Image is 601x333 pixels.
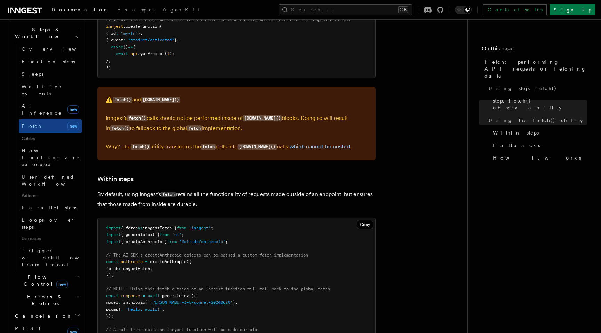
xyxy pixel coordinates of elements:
a: AI Inferencenew [19,100,82,119]
span: How it works [493,154,581,161]
a: User-defined Workflows [19,171,82,190]
span: 'ai' [172,232,182,237]
span: // A call from inside an Inngest function will be made durable [106,327,257,332]
span: ; [211,226,213,230]
span: api [130,51,138,56]
code: [DOMAIN_NAME]() [243,115,282,121]
span: { id [106,31,116,36]
span: AgentKit [163,7,200,13]
span: Examples [117,7,154,13]
code: fetch() [131,144,150,150]
button: Cancellation [12,310,82,322]
span: from [177,226,186,230]
span: fetch [106,266,118,271]
button: Copy [357,220,373,229]
span: } [138,31,140,36]
span: = [145,259,147,264]
span: prompt [106,307,121,312]
code: [DOMAIN_NAME]() [141,97,180,103]
a: Contact sales [483,4,547,15]
a: Sign Up [550,4,595,15]
p: Why? The utility transforms the calls into calls, . [106,142,367,152]
a: Within steps [490,127,587,139]
a: Wait for events [19,80,82,100]
code: fetch [187,125,202,131]
span: , [150,266,152,271]
span: 'Hello, world!' [126,307,162,312]
span: } [174,38,177,42]
span: // A call from inside an Inngest function will be made durable and offloaded to the Inngest Platform [106,17,350,22]
span: Loops over steps [22,217,75,230]
a: Function steps [19,55,82,68]
span: 'inngest' [189,226,211,230]
span: => [128,44,133,49]
a: Within steps [97,174,134,184]
span: const [106,293,118,298]
button: Toggle dark mode [455,6,472,14]
span: Sleeps [22,71,43,77]
span: ({ [191,293,196,298]
a: Documentation [47,2,113,19]
span: await [147,293,160,298]
span: : [123,38,126,42]
span: Wait for events [22,84,63,96]
span: { event [106,38,123,42]
span: '[PERSON_NAME]-3-5-sonnet-20240620' [147,300,233,305]
span: anthropic [123,300,145,305]
button: Errors & Retries [12,290,82,310]
span: ) [233,300,235,305]
span: Guides [19,133,82,144]
span: // The AI SDK's createAnthropic objects can be passed a custom fetch implementation [106,253,308,258]
span: ({ [186,259,191,264]
span: as [138,226,143,230]
span: ; [182,232,184,237]
span: Function steps [22,59,75,64]
a: How it works [490,152,587,164]
span: .getProduct [138,51,165,56]
span: generateText [162,293,191,298]
a: Using the fetch() utility [486,114,587,127]
span: "product/activated" [128,38,174,42]
span: const [106,259,118,264]
span: , [140,31,143,36]
h4: On this page [482,44,587,56]
span: Patterns [19,190,82,201]
a: Loops over steps [19,214,82,233]
span: model [106,300,118,305]
span: ( [145,300,147,305]
span: : [118,266,121,271]
span: : [118,300,121,305]
code: fetch() [127,115,147,121]
span: Use cases [19,233,82,244]
span: import [106,232,121,237]
a: Parallel steps [19,201,82,214]
span: ); [169,51,174,56]
span: await [116,51,128,56]
p: By default, using Inngest's retains all the functionality of requests made outside of an endpoint... [97,189,376,209]
span: : [116,31,118,36]
span: inngestFetch [121,266,150,271]
a: Using step.fetch() [486,82,587,95]
span: How Functions are executed [22,148,80,167]
a: Examples [113,2,159,19]
code: fetch [161,192,176,197]
span: Cancellation [12,312,72,319]
span: Overview [22,46,93,52]
button: Search...⌘K [279,4,412,15]
a: How Functions are executed [19,144,82,171]
a: Overview [19,43,82,55]
span: new [67,105,79,114]
span: , [162,307,165,312]
span: new [56,281,68,288]
span: } [106,58,109,63]
span: }); [106,273,113,278]
span: Fetch: performing API requests or fetching data [484,58,587,79]
span: Within steps [493,129,539,136]
span: ( [165,51,167,56]
span: Parallel steps [22,205,77,210]
span: Using step.fetch() [489,85,557,92]
span: User-defined Workflows [22,174,84,187]
span: 1 [167,51,169,56]
span: Using the fetch() utility [489,117,583,124]
span: import [106,239,121,244]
